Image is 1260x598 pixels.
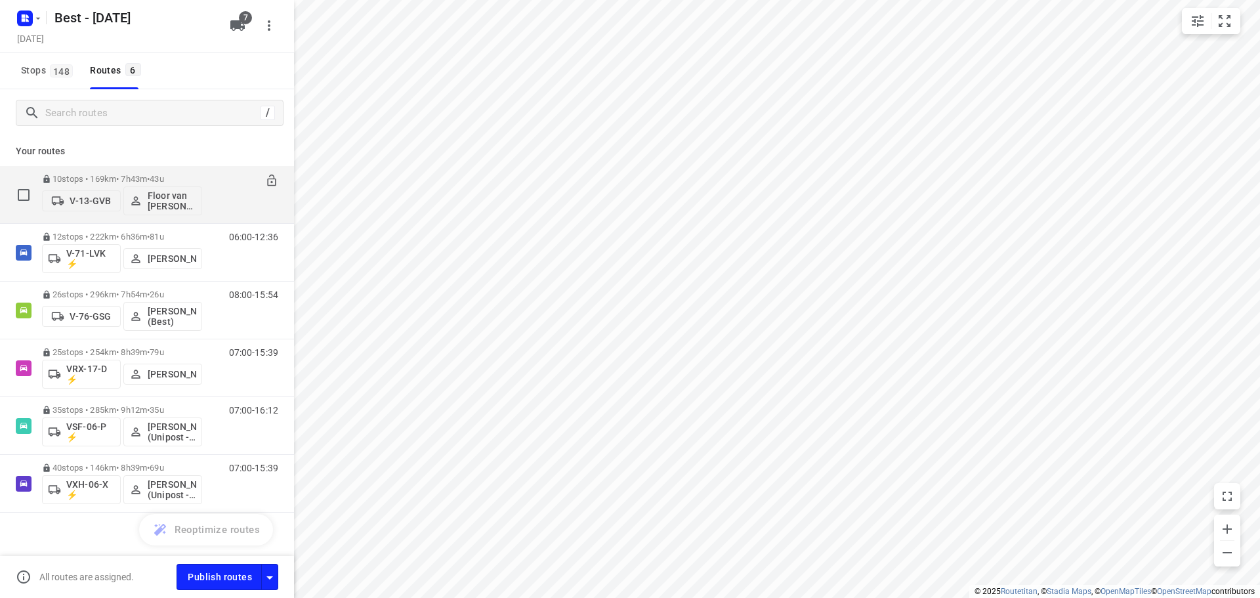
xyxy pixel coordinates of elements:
button: Publish routes [177,564,262,589]
span: 7 [239,11,252,24]
div: Routes [90,62,144,79]
button: 7 [224,12,251,39]
span: 26u [150,289,163,299]
p: Your routes [16,144,278,158]
a: Stadia Maps [1047,587,1091,596]
span: • [147,232,150,242]
p: V-13-GVB [70,196,111,206]
button: Map settings [1185,8,1211,34]
p: 35 stops • 285km • 9h12m [42,405,202,415]
p: Floor van [PERSON_NAME] (Best) [148,190,196,211]
span: 6 [125,63,141,76]
h5: Project date [12,31,49,46]
span: • [147,347,150,357]
p: 07:00-15:39 [229,463,278,473]
button: V-71-LVK ⚡ [42,244,121,273]
a: OpenMapTiles [1101,587,1151,596]
li: © 2025 , © , © © contributors [975,587,1255,596]
button: More [256,12,282,39]
p: 26 stops • 296km • 7h54m [42,289,202,299]
button: Unlock route [265,174,278,189]
p: 06:00-12:36 [229,232,278,242]
div: small contained button group [1182,8,1240,34]
button: Fit zoom [1211,8,1238,34]
button: Floor van [PERSON_NAME] (Best) [123,186,202,215]
button: Reoptimize routes [139,514,273,545]
p: 10 stops • 169km • 7h43m [42,174,202,184]
span: 69u [150,463,163,473]
span: Stops [21,62,77,79]
p: 25 stops • 254km • 8h39m [42,347,202,357]
span: 148 [50,64,73,77]
button: [PERSON_NAME] [123,364,202,385]
a: OpenStreetMap [1157,587,1211,596]
span: 35u [150,405,163,415]
p: V-76-GSG [70,311,111,322]
button: [PERSON_NAME] [123,248,202,269]
span: Publish routes [188,569,252,586]
p: [PERSON_NAME] (Unipost - Best - ZZP) [148,479,196,500]
button: V-76-GSG [42,306,121,327]
span: 79u [150,347,163,357]
p: [PERSON_NAME] (Best) [148,306,196,327]
p: 08:00-15:54 [229,289,278,300]
a: Routetitan [1001,587,1038,596]
p: [PERSON_NAME] [148,369,196,379]
p: VSF-06-P ⚡ [66,421,115,442]
button: VRX-17-D ⚡ [42,360,121,389]
button: VSF-06-P ⚡ [42,417,121,446]
div: Driver app settings [262,568,278,585]
p: VRX-17-D ⚡ [66,364,115,385]
p: All routes are assigned. [39,572,134,582]
p: [PERSON_NAME] (Unipost - Best - ZZP) [148,421,196,442]
span: • [147,289,150,299]
span: • [147,405,150,415]
span: 43u [150,174,163,184]
button: [PERSON_NAME] (Unipost - Best - ZZP) [123,417,202,446]
p: 40 stops • 146km • 8h39m [42,463,202,473]
p: [PERSON_NAME] [148,253,196,264]
p: 12 stops • 222km • 6h36m [42,232,202,242]
input: Search routes [45,103,261,123]
p: 07:00-16:12 [229,405,278,416]
span: • [147,463,150,473]
span: Select [10,182,37,208]
h5: Rename [49,7,219,28]
p: VXH-06-X ⚡ [66,479,115,500]
button: V-13-GVB [42,190,121,211]
p: 07:00-15:39 [229,347,278,358]
p: V-71-LVK ⚡ [66,248,115,269]
button: VXH-06-X ⚡ [42,475,121,504]
span: • [147,174,150,184]
span: 81u [150,232,163,242]
button: [PERSON_NAME] (Unipost - Best - ZZP) [123,475,202,504]
button: [PERSON_NAME] (Best) [123,302,202,331]
div: / [261,106,275,120]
